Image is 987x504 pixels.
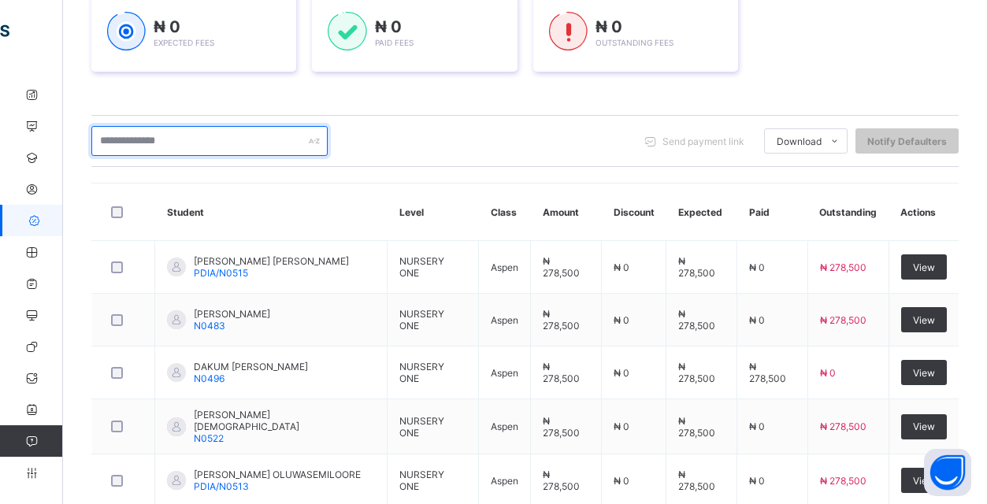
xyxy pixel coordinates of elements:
span: ₦ 278,500 [543,469,580,492]
span: PDIA/N0513 [194,480,249,492]
span: PDIA/N0515 [194,267,248,279]
span: View [913,314,935,326]
span: ₦ 0 [596,17,622,36]
span: Aspen [491,261,518,273]
span: ₦ 278,500 [678,361,715,384]
span: ₦ 278,500 [543,361,580,384]
span: View [913,421,935,432]
span: ₦ 278,500 [678,415,715,439]
span: Send payment link [662,135,744,147]
span: N0522 [194,432,224,444]
span: ₦ 0 [749,421,765,432]
span: ₦ 278,500 [678,469,715,492]
span: Aspen [491,421,518,432]
span: View [913,475,935,487]
th: Outstanding [807,183,889,241]
span: ₦ 278,500 [543,308,580,332]
span: ₦ 278,500 [543,255,580,279]
span: NURSERY ONE [399,415,444,439]
span: NURSERY ONE [399,361,444,384]
span: ₦ 0 [614,261,629,273]
span: Aspen [491,367,518,379]
span: ₦ 0 [614,475,629,487]
span: ₦ 278,500 [820,261,866,273]
span: ₦ 0 [749,261,765,273]
span: [PERSON_NAME] OLUWASEMILOORE [194,469,361,480]
span: ₦ 0 [749,475,765,487]
th: Actions [889,183,959,241]
span: Notify Defaulters [867,135,947,147]
span: [PERSON_NAME] [PERSON_NAME] [194,255,349,267]
span: Aspen [491,314,518,326]
span: ₦ 278,500 [820,421,866,432]
img: expected-1.03dd87d44185fb6c27cc9b2570c10499.svg [107,12,146,51]
span: ₦ 278,500 [820,314,866,326]
span: ₦ 278,500 [678,308,715,332]
span: ₦ 0 [375,17,402,36]
span: ₦ 278,500 [820,475,866,487]
span: View [913,367,935,379]
th: Amount [531,183,602,241]
span: Paid Fees [375,38,414,47]
span: ₦ 0 [614,367,629,379]
span: ₦ 0 [749,314,765,326]
span: ₦ 0 [614,314,629,326]
span: Expected Fees [154,38,214,47]
img: outstanding-1.146d663e52f09953f639664a84e30106.svg [549,12,588,51]
span: ₦ 278,500 [678,255,715,279]
th: Discount [602,183,666,241]
span: ₦ 0 [820,367,836,379]
button: Open asap [924,449,971,496]
span: [PERSON_NAME] [194,308,270,320]
th: Paid [737,183,808,241]
span: View [913,261,935,273]
span: [PERSON_NAME][DEMOGRAPHIC_DATA] [194,409,375,432]
img: paid-1.3eb1404cbcb1d3b736510a26bbfa3ccb.svg [328,12,366,51]
span: Outstanding Fees [596,38,673,47]
th: Student [155,183,388,241]
span: NURSERY ONE [399,255,444,279]
th: Level [388,183,479,241]
span: ₦ 278,500 [749,361,786,384]
span: NURSERY ONE [399,308,444,332]
span: Aspen [491,475,518,487]
span: Download [777,135,822,147]
span: NURSERY ONE [399,469,444,492]
th: Expected [666,183,737,241]
span: DAKUM [PERSON_NAME] [194,361,308,372]
span: ₦ 278,500 [543,415,580,439]
span: ₦ 0 [614,421,629,432]
th: Class [479,183,531,241]
span: N0483 [194,320,225,332]
span: N0496 [194,372,224,384]
span: ₦ 0 [154,17,180,36]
